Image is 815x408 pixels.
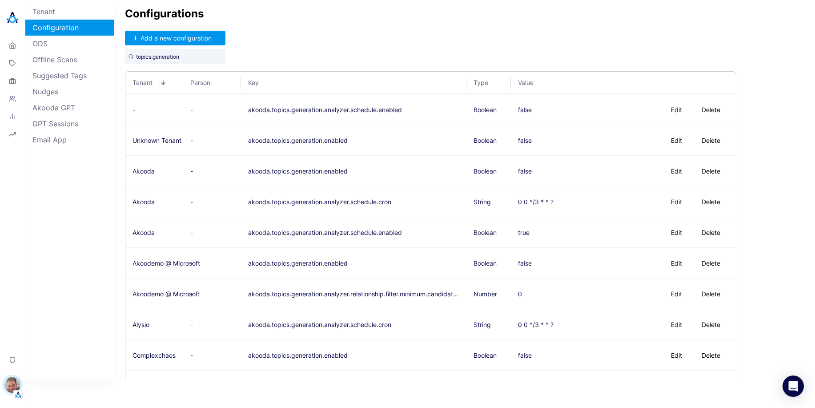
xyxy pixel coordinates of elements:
button: Delete [693,194,729,209]
button: akooda.topics.generation.analyzer.relationship.filter.minimum.candidate.frequency [248,290,459,298]
img: Akooda Logo [4,9,21,27]
span: - [190,290,193,298]
a: Tenant [25,4,114,20]
th: Type [466,72,511,94]
button: akooda.topics.generation.analyzer.schedule.cron [248,321,391,328]
div: false [518,259,532,267]
span: - [190,106,193,113]
span: Boolean [474,229,497,236]
button: Add a new configuration [125,31,225,45]
span: Alysio [132,321,149,328]
div: false [518,167,532,175]
a: Configuration [25,20,114,36]
span: Tenant [132,79,160,86]
a: GPT Sessions [25,116,114,132]
span: - [190,229,193,236]
input: Search by configuration key [125,49,225,64]
button: Delete [693,287,729,301]
span: Akoodemo @ Microsoft [132,290,200,298]
button: akooda.topics.generation.enabled [248,259,348,267]
th: Key [241,72,466,94]
button: akooda.topics.generation.enabled [248,351,348,359]
button: Edit [663,379,690,393]
span: Complexchaos [132,351,176,359]
span: - [190,198,193,206]
button: akooda.topics.generation.analyzer.schedule.enabled [248,106,402,113]
a: ODS [25,36,114,52]
button: Edit [663,102,690,117]
span: String [474,198,491,206]
button: Edit [663,225,690,240]
button: Delete [693,102,729,117]
button: akooda.topics.generation.enabled [248,167,348,175]
button: Aviad PinesTenant Logo [4,373,21,399]
a: Nudges [25,84,114,100]
span: - [190,167,193,175]
a: Suggested Tags [25,68,114,84]
a: Akooda GPT [25,100,114,116]
button: Edit [663,348,690,363]
a: Offline Scans [25,52,114,68]
span: Boolean [474,106,497,113]
span: Akoodemo @ Microsoft [132,259,200,267]
div: false [518,106,532,113]
span: Unknown Tenant [132,137,181,144]
button: akooda.topics.generation.analyzer.schedule.cron [248,198,391,206]
span: Akooda [132,167,155,175]
button: Edit [663,194,690,209]
button: Edit [663,256,690,271]
span: - [190,137,193,144]
span: Boolean [474,167,497,175]
span: String [474,321,491,328]
h2: Configurations [125,7,804,20]
button: Edit [663,164,690,178]
button: Edit [663,287,690,301]
button: Delete [693,164,729,178]
span: Boolean [474,259,497,267]
div: 0 [518,290,522,298]
a: Email App [25,132,114,148]
button: akooda.topics.generation.enabled [248,137,348,144]
button: Edit [663,317,690,332]
button: Delete [693,256,729,271]
span: - [190,321,193,328]
th: Person [183,72,241,94]
span: Akooda [132,229,155,236]
span: Boolean [474,137,497,144]
span: Number [474,290,497,298]
button: akooda.topics.generation.analyzer.schedule.enabled [248,229,402,236]
span: Person [190,79,218,86]
div: Open Intercom Messenger [783,376,804,397]
img: Tenant Logo [14,390,23,399]
span: - [190,259,193,267]
span: Key [248,79,453,86]
span: Boolean [474,351,497,359]
img: Aviad Pines [4,377,20,393]
span: - [132,106,135,113]
div: false [518,137,532,144]
span: Akooda [132,198,155,206]
button: Delete [693,225,729,240]
div: false [518,351,532,359]
button: Edit [663,133,690,148]
button: Delete [693,379,729,393]
button: Delete [693,133,729,148]
button: Delete [693,348,729,363]
th: Value [511,72,736,94]
button: Delete [693,317,729,332]
div: true [518,229,530,236]
span: - [190,351,193,359]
